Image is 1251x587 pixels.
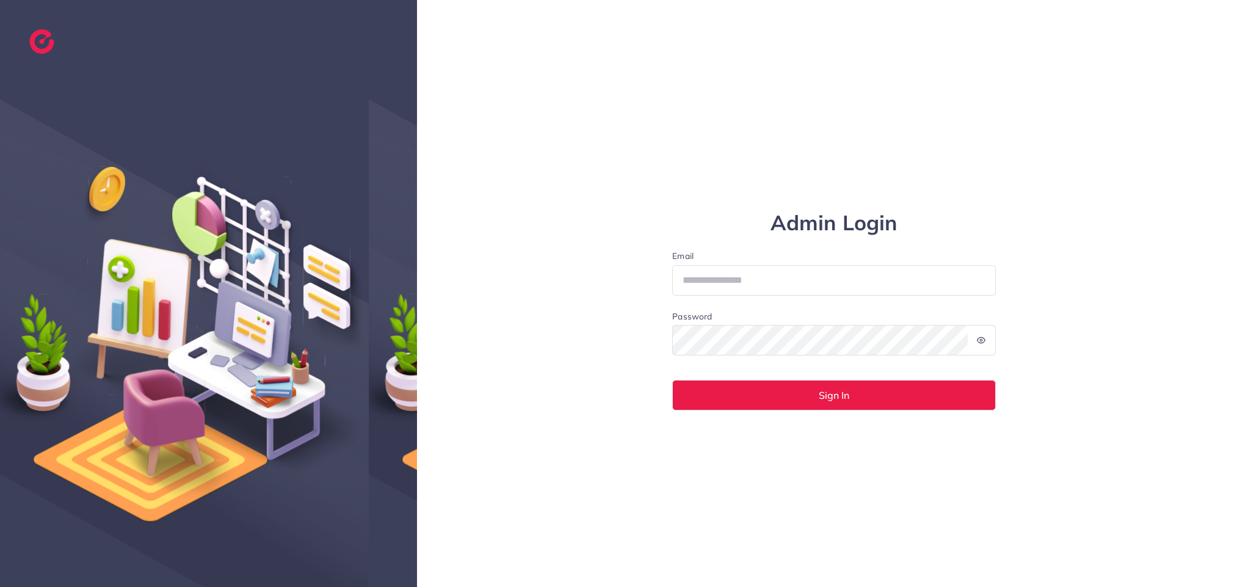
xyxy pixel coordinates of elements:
label: Email [672,250,996,262]
h1: Admin Login [672,211,996,236]
span: Sign In [819,390,849,400]
img: logo [29,29,54,54]
button: Sign In [672,380,996,410]
label: Password [672,310,712,323]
